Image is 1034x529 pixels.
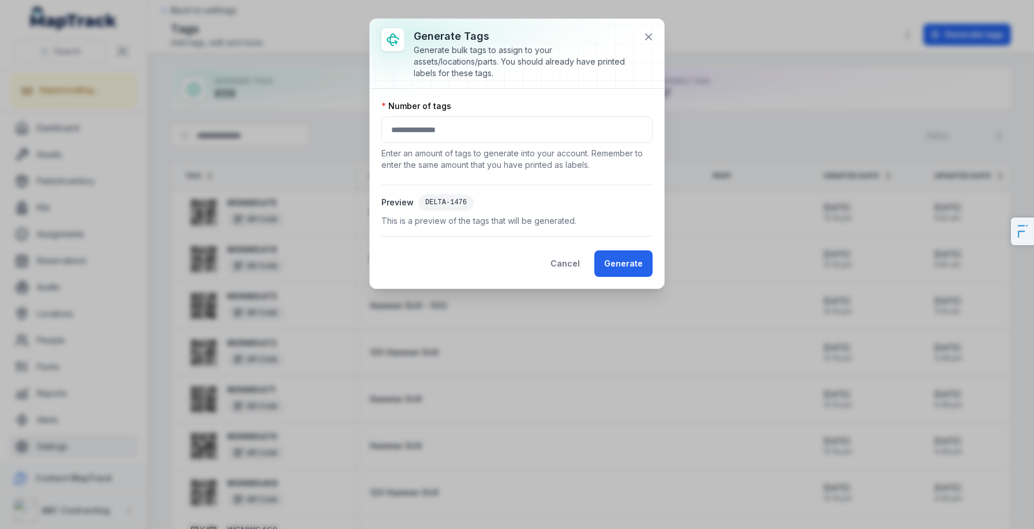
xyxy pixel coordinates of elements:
button: Cancel [541,250,590,277]
label: Number of tags [381,100,451,112]
h3: Generate tags [414,28,634,44]
div: Generate bulk tags to assign to your assets/locations/parts. You should already have printed labe... [414,44,634,79]
span: Preview [381,197,418,208]
span: This is a preview of the tags that will be generated. [381,215,653,227]
button: Generate [594,250,653,277]
p: Enter an amount of tags to generate into your account. Remember to enter the same amount that you... [381,148,653,171]
div: DELTA-1476 [418,194,474,211]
